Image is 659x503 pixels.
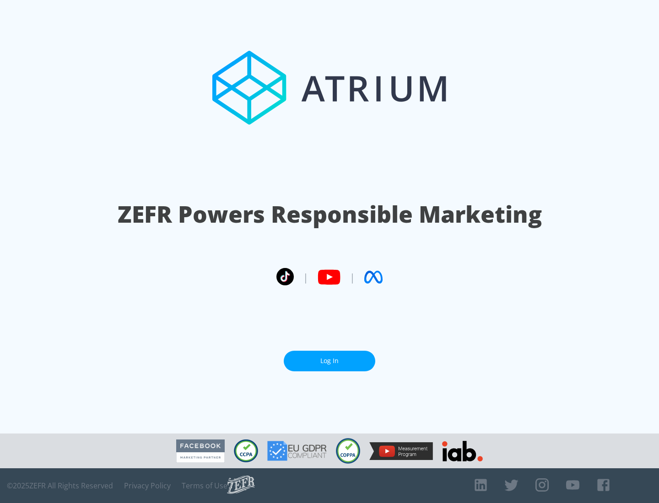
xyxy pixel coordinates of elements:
img: YouTube Measurement Program [369,442,433,460]
img: IAB [442,441,483,461]
a: Privacy Policy [124,481,171,490]
a: Terms of Use [182,481,227,490]
span: | [303,270,308,284]
img: Facebook Marketing Partner [176,439,225,463]
a: Log In [284,351,375,371]
span: © 2025 ZEFR All Rights Reserved [7,481,113,490]
h1: ZEFR Powers Responsible Marketing [118,198,542,230]
img: GDPR Compliant [267,441,327,461]
img: COPPA Compliant [336,438,360,464]
span: | [350,270,355,284]
img: CCPA Compliant [234,439,258,462]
